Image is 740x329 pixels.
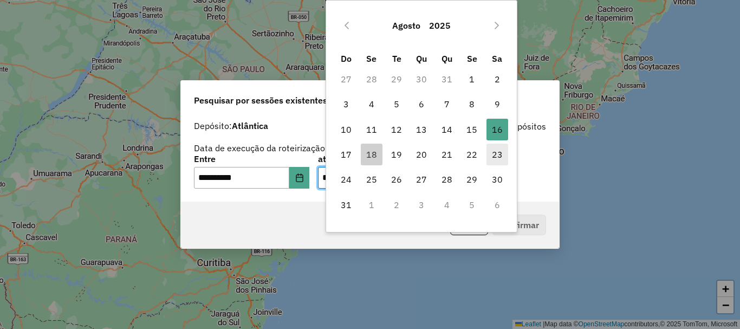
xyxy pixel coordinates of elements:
span: Qu [442,53,452,64]
span: 29 [461,169,483,190]
strong: Atlântica [232,120,268,131]
label: Data de execução da roteirização: [194,141,328,154]
span: 18 [361,144,382,165]
td: 2 [384,192,409,217]
span: 8 [461,93,483,115]
td: 8 [459,92,484,117]
span: 3 [335,93,357,115]
td: 25 [359,167,384,192]
span: 19 [386,144,407,165]
td: 29 [384,67,409,92]
td: 27 [409,167,434,192]
span: 20 [411,144,432,165]
td: 4 [359,92,384,117]
td: 28 [359,67,384,92]
span: 17 [335,144,357,165]
span: 23 [486,144,508,165]
td: 2 [484,67,509,92]
td: 7 [434,92,459,117]
td: 1 [359,192,384,217]
td: 4 [434,192,459,217]
span: 1 [461,68,483,90]
td: 28 [434,167,459,192]
span: 27 [411,169,432,190]
label: Depósito: [194,119,268,132]
button: Previous Month [338,17,355,34]
td: 29 [459,167,484,192]
span: 22 [461,144,483,165]
span: 28 [436,169,458,190]
button: Next Month [488,17,505,34]
span: 6 [411,93,432,115]
span: 21 [436,144,458,165]
td: 5 [384,92,409,117]
span: 31 [335,194,357,216]
td: 20 [409,142,434,167]
span: 15 [461,119,483,140]
span: Pesquisar por sessões existentes [194,94,327,107]
td: 26 [384,167,409,192]
td: 3 [334,92,359,117]
td: 9 [484,92,509,117]
span: 14 [436,119,458,140]
td: 18 [359,142,384,167]
span: Qu [416,53,427,64]
td: 30 [484,167,509,192]
td: 27 [334,67,359,92]
td: 17 [334,142,359,167]
span: 9 [486,93,508,115]
span: 25 [361,169,382,190]
button: Choose Year [425,12,455,38]
td: 1 [459,67,484,92]
td: 19 [384,142,409,167]
td: 11 [359,117,384,142]
button: Choose Date [289,167,310,189]
span: 16 [486,119,508,140]
span: 7 [436,93,458,115]
td: 21 [434,142,459,167]
td: 6 [484,192,509,217]
label: Entre [194,152,309,165]
td: 10 [334,117,359,142]
span: 2 [486,68,508,90]
td: 16 [484,117,509,142]
span: 26 [386,169,407,190]
span: Se [366,53,377,64]
td: 12 [384,117,409,142]
span: Sa [492,53,502,64]
td: 3 [409,192,434,217]
span: Do [341,53,352,64]
span: Te [392,53,401,64]
span: 30 [486,169,508,190]
td: 15 [459,117,484,142]
td: 30 [409,67,434,92]
span: 4 [361,93,382,115]
td: 24 [334,167,359,192]
td: 23 [484,142,509,167]
span: 10 [335,119,357,140]
td: 6 [409,92,434,117]
td: 31 [434,67,459,92]
td: 31 [334,192,359,217]
td: 14 [434,117,459,142]
td: 13 [409,117,434,142]
td: 22 [459,142,484,167]
span: 13 [411,119,432,140]
span: 12 [386,119,407,140]
span: 11 [361,119,382,140]
label: até [318,152,433,165]
span: 24 [335,169,357,190]
span: 5 [386,93,407,115]
td: 5 [459,192,484,217]
button: Choose Month [388,12,425,38]
span: Se [467,53,477,64]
